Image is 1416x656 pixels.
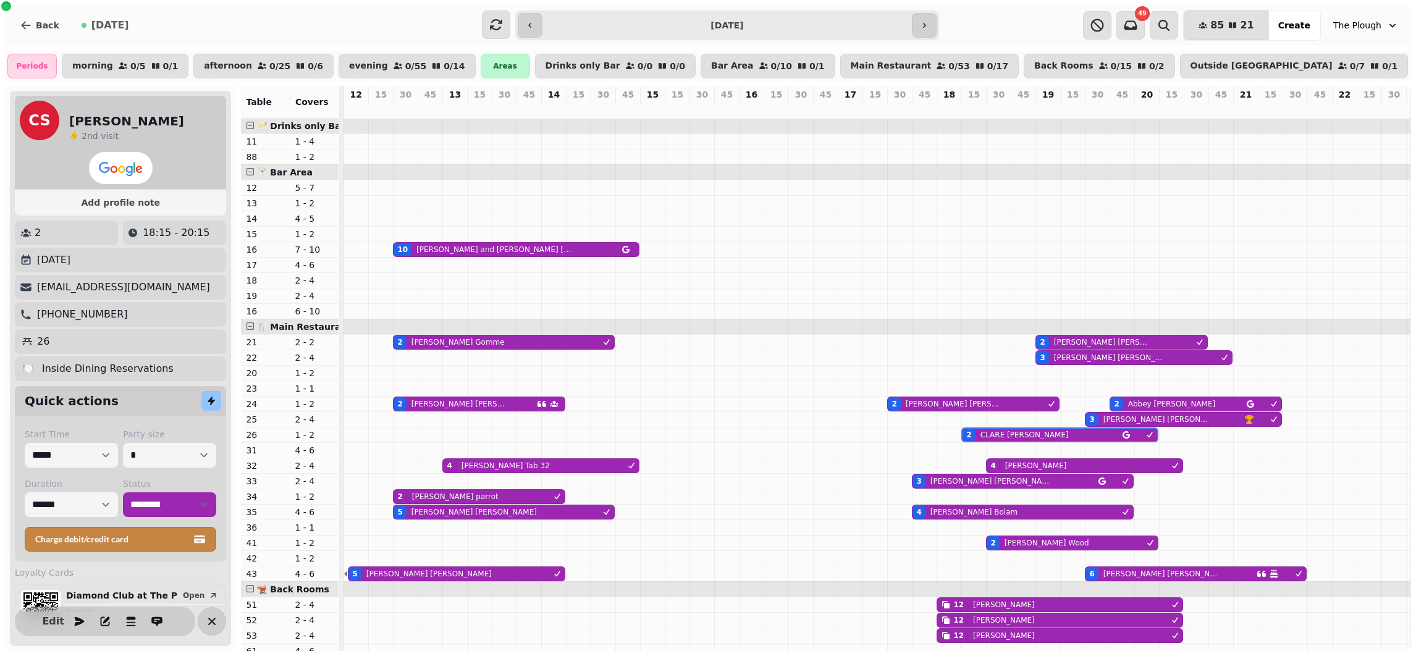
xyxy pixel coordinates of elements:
p: 22 [246,351,285,364]
p: 24 [246,398,285,410]
p: 53 [246,629,285,642]
div: 4 [447,461,452,471]
p: 15 [246,228,285,240]
p: 45 [820,88,832,101]
span: 🍸 Bar Area [256,167,312,177]
p: 5 - 7 [295,182,334,194]
p: 51 [246,599,285,611]
p: 0 [1018,103,1028,116]
p: 0 [623,103,633,116]
span: 85 [1210,20,1224,30]
p: 15 [1067,88,1079,101]
p: 0 [771,103,781,116]
p: 15 [770,88,782,101]
button: The Plough [1326,14,1406,36]
p: Drinks only Bar [546,61,620,71]
p: 15 [672,88,683,101]
p: [PERSON_NAME] Bolam [930,507,1018,517]
button: Add profile note [20,195,221,211]
p: 4 - 5 [295,212,334,225]
p: 30 [400,88,411,101]
p: 0 [1117,103,1127,116]
button: Edit [41,609,65,634]
p: 1 - 2 [295,537,334,549]
p: 30 [1191,88,1202,101]
p: 0 [845,103,855,116]
span: Back [36,21,59,30]
p: 0 [549,103,558,116]
span: 2 [82,131,87,141]
p: CLARE [PERSON_NAME] [980,430,1069,440]
p: Outside [GEOGRAPHIC_DATA] [1191,61,1333,71]
label: Duration [25,477,118,490]
p: 26 [37,334,49,349]
p: 21 [1240,88,1252,101]
p: 0 [425,103,435,116]
p: [PERSON_NAME] [PERSON_NAME] [1103,414,1210,424]
div: 2 [891,399,896,409]
p: 18 [246,274,285,287]
p: 0 / 53 [948,62,969,70]
p: 0 [969,103,979,116]
p: 16 [246,305,285,317]
span: CS [28,113,50,128]
p: 17 [845,88,856,101]
div: 12 [953,600,964,610]
p: 0 [672,103,682,116]
p: 30 [499,88,510,101]
p: Main Restaurant [851,61,932,71]
p: [PERSON_NAME] [PERSON_NAME] [1054,337,1150,347]
button: Drinks only Bar0/00/0 [535,54,696,78]
p: 31 [246,444,285,456]
p: 0 [796,103,806,116]
p: Bar Area [711,61,754,71]
label: Start Time [25,428,118,440]
p: [PERSON_NAME] parrot [412,492,499,502]
p: 0 [1339,103,1349,116]
p: 30 [1388,88,1400,101]
p: 1 - 2 [295,490,334,503]
button: 8521 [1184,11,1269,40]
p: 0 [1265,103,1275,116]
p: 13 [449,88,461,101]
p: 0 [1142,103,1152,116]
p: 🍽️ [22,361,35,376]
p: 1 - 2 [295,197,334,209]
p: 2 - 4 [295,599,334,611]
p: 0 [870,103,880,116]
p: 1 - 2 [295,228,334,240]
p: [PERSON_NAME] [PERSON_NAME] [1054,353,1167,363]
span: Table [246,97,272,107]
p: 15 [474,88,486,101]
div: 3 [916,476,921,486]
p: 1 - 2 [295,367,334,379]
span: The Plough [1333,19,1381,32]
p: 0 [1389,103,1399,116]
p: [EMAIL_ADDRESS][DOMAIN_NAME] [37,280,210,295]
p: 45 [424,88,436,101]
p: evening [349,61,388,71]
p: [DATE] [37,253,70,267]
p: 0 [400,103,410,116]
p: 21 [246,336,285,348]
p: 1 - 2 [295,151,334,163]
p: 4 - 6 [295,444,334,456]
span: 🍴 Main Restaurant [256,322,351,332]
p: 0 / 6 [308,62,323,70]
p: 0 [944,103,954,116]
p: 0 [746,103,756,116]
div: 6 [1089,569,1094,579]
p: 18:15 - 20:15 [143,225,209,240]
p: 0 [474,103,484,116]
p: 0 / 7 [1350,62,1365,70]
p: [PERSON_NAME] Tab 32 [461,461,550,471]
div: 2 [990,538,995,548]
p: 0 [351,103,361,116]
p: 34 [246,490,285,503]
p: 45 [523,88,535,101]
p: [PERSON_NAME] and [PERSON_NAME] [PERSON_NAME] [416,245,571,254]
p: 0 / 25 [269,62,290,70]
div: Areas [481,54,530,78]
div: Periods [7,54,57,78]
div: 4 [916,507,921,517]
